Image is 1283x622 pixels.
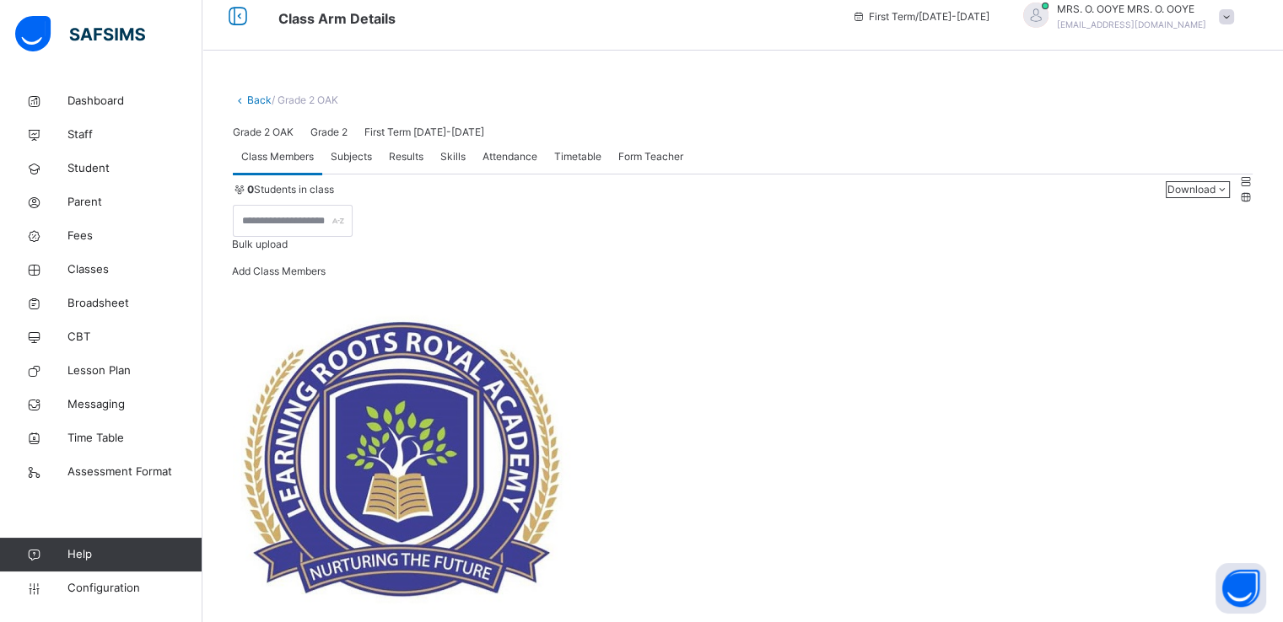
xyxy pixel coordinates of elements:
span: First Term [DATE]-[DATE] [364,126,484,138]
b: 0 [247,183,254,196]
span: Attendance [482,149,537,164]
button: Open asap [1216,563,1266,614]
span: Subjects [331,149,372,164]
span: Form Teacher [618,149,683,164]
span: MRS. O. OOYE MRS. O. OOYE [1057,2,1206,17]
div: MRS. O. OOYEMRS. O. OOYE [1006,2,1243,32]
span: Class Members [241,149,314,164]
span: Configuration [67,580,202,597]
span: Lesson Plan [67,362,202,379]
span: Add Class Members [232,265,326,277]
img: safsims [15,16,145,51]
span: session/term information [852,9,989,24]
span: Parent [67,194,202,211]
span: Time Table [67,430,202,447]
span: Results [389,149,423,164]
span: Class Arm Details [278,10,396,27]
span: Help [67,546,202,563]
span: Messaging [67,396,202,413]
span: Broadsheet [67,295,202,312]
span: [EMAIL_ADDRESS][DOMAIN_NAME] [1057,19,1206,29]
span: Grade 2 [310,126,348,138]
span: Skills [440,149,466,164]
span: Bulk upload [232,238,288,250]
span: Dashboard [67,93,202,110]
span: Staff [67,126,202,143]
span: Grade 2 OAK [233,126,294,138]
span: CBT [67,329,202,346]
a: Back [247,94,272,106]
span: Timetable [554,149,601,164]
span: Students in class [247,182,334,197]
span: Student [67,160,202,177]
span: Assessment Format [67,464,202,480]
span: Download [1167,183,1215,196]
span: Fees [67,228,202,244]
span: / Grade 2 OAK [272,94,338,106]
span: Classes [67,261,202,278]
